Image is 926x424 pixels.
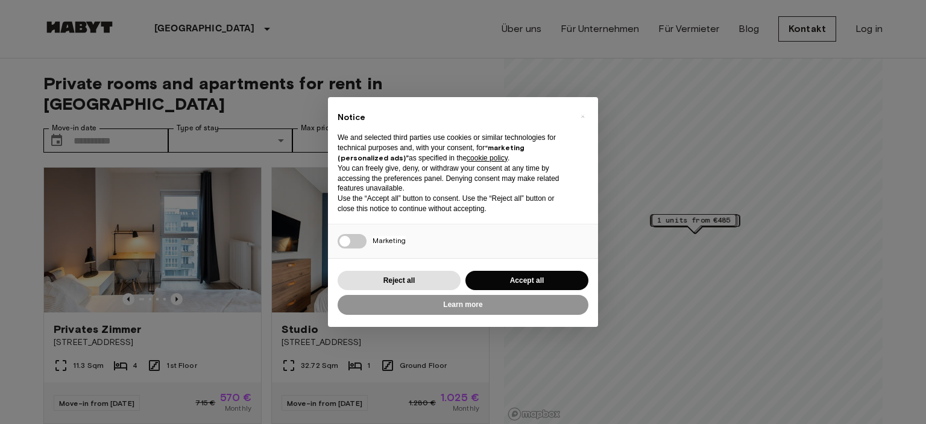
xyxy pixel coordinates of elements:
button: Close this notice [573,107,592,126]
h2: Notice [338,112,569,124]
p: You can freely give, deny, or withdraw your consent at any time by accessing the preferences pane... [338,163,569,194]
button: Learn more [338,295,588,315]
p: We and selected third parties use cookies or similar technologies for technical purposes and, wit... [338,133,569,163]
a: cookie policy [467,154,508,162]
span: Marketing [373,236,406,245]
button: Reject all [338,271,461,291]
p: Use the “Accept all” button to consent. Use the “Reject all” button or close this notice to conti... [338,194,569,214]
strong: “marketing (personalized ads)” [338,143,524,162]
span: × [581,109,585,124]
button: Accept all [465,271,588,291]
